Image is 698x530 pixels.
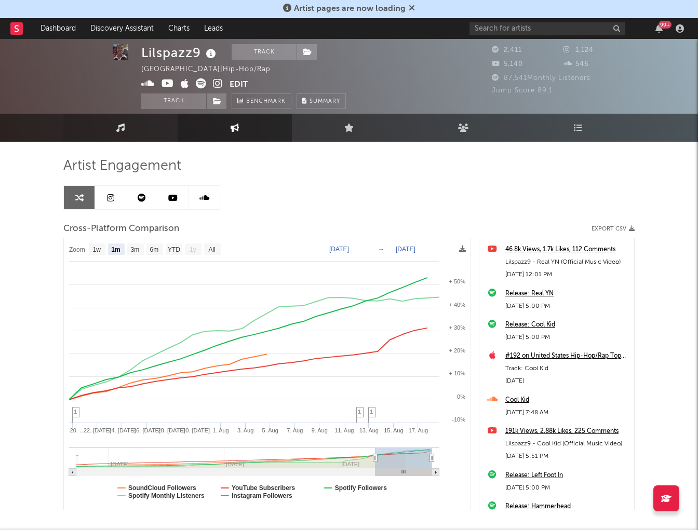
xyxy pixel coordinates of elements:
button: Export CSV [592,226,635,232]
text: 9. Aug [312,427,328,433]
text: 1w [93,246,101,253]
div: [DATE] [505,375,629,387]
span: 1 [74,409,77,415]
text: 0% [457,393,465,400]
text: YTD [168,246,180,253]
div: Lilspazz9 - Real YN (Official Music Video) [505,256,629,268]
button: Edit [230,78,248,91]
a: Release: Left Foot In [505,469,629,482]
span: 1 [370,409,373,415]
text: 6m [150,246,159,253]
text: + 40% [449,302,466,308]
div: [DATE] 12:01 PM [505,268,629,281]
text: + 30% [449,324,466,331]
div: [DATE] 5:51 PM [505,450,629,463]
span: Jump Score: 89.1 [492,87,553,94]
div: [DATE] 5:00 PM [505,482,629,494]
a: Benchmark [232,93,291,109]
a: Charts [161,18,197,39]
text: 24. [DATE] [109,427,136,433]
text: Spotify Followers [335,484,387,492]
div: Track: Cool Kid [505,362,629,375]
text: -10% [452,416,465,423]
text: 30. [DATE] [182,427,210,433]
button: Summary [297,93,346,109]
span: 546 [563,61,589,67]
span: 1 [358,409,361,415]
a: #192 on United States Hip-Hop/Rap Top Videos [505,350,629,362]
text: [DATE] [329,246,349,253]
text: + 10% [449,370,466,376]
span: Artist pages are now loading [294,5,406,13]
text: + 50% [449,278,466,284]
span: Cross-Platform Comparison [63,223,179,235]
div: [GEOGRAPHIC_DATA] | Hip-Hop/Rap [141,63,283,76]
text: → [378,246,384,253]
button: Track [141,93,206,109]
text: 11. Aug [334,427,354,433]
text: 26. [DATE] [133,427,160,433]
div: [DATE] 5:00 PM [505,300,629,312]
span: 1,124 [563,47,594,53]
text: 5. Aug [262,427,278,433]
input: Search for artists [469,22,625,35]
div: [DATE] 7:48 AM [505,406,629,419]
a: Dashboard [33,18,83,39]
text: 15. Aug [384,427,403,433]
text: SoundCloud Followers [128,484,196,492]
span: 2,411 [492,47,522,53]
span: Dismiss [409,5,415,13]
div: Lilspazz9 [141,44,219,61]
a: Release: Cool Kid [505,319,629,331]
text: 22. [DATE] [84,427,111,433]
a: 191k Views, 2.88k Likes, 225 Comments [505,425,629,438]
text: 3. Aug [237,427,253,433]
a: Release: Real YN [505,288,629,300]
text: All [208,246,215,253]
text: 20. … [70,427,85,433]
text: 3m [131,246,140,253]
div: [DATE] 5:00 PM [505,331,629,344]
text: Spotify Monthly Listeners [128,492,205,499]
button: Track [232,44,297,60]
span: Artist Engagement [63,160,181,172]
div: Lilspazz9 - Cool Kid (Official Music Video) [505,438,629,450]
text: YouTube Subscribers [232,484,296,492]
text: + 20% [449,347,466,354]
text: 17. Aug [409,427,428,433]
text: Zoom [69,246,85,253]
a: Cool Kid [505,394,629,406]
span: 87,541 Monthly Listeners [492,75,590,81]
span: 5,140 [492,61,523,67]
a: Leads [197,18,230,39]
span: Benchmark [246,96,286,108]
a: Release: Hammerhead [505,500,629,513]
text: [DATE] [396,246,415,253]
text: 1. Aug [213,427,229,433]
text: 7. Aug [287,427,303,433]
a: 46.8k Views, 1.7k Likes, 112 Comments [505,243,629,256]
a: Discovery Assistant [83,18,161,39]
text: 28. [DATE] [158,427,185,433]
div: 99 + [659,21,672,29]
text: 1y [190,246,196,253]
text: 13. Aug [359,427,379,433]
text: 1m [111,246,120,253]
text: Instagram Followers [232,492,292,499]
span: Summary [310,99,340,104]
button: 99+ [655,24,663,33]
